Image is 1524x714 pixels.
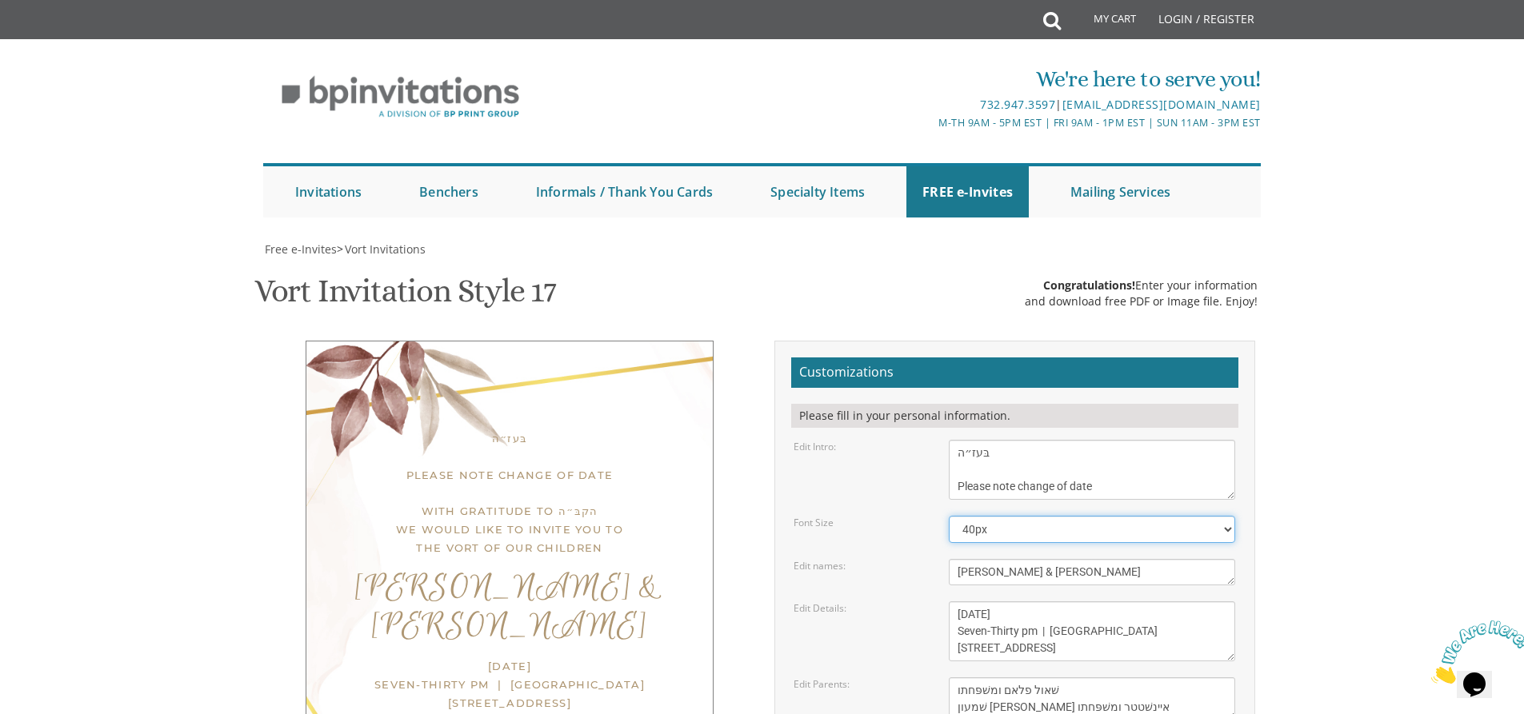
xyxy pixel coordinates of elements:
span: Vort Invitations [345,241,426,257]
a: 732.947.3597 [980,97,1055,112]
span: > [337,241,426,257]
div: M-Th 9am - 5pm EST | Fri 9am - 1pm EST | Sun 11am - 3pm EST [597,114,1261,131]
a: Benchers [403,166,494,217]
label: Edit Parents: [794,677,850,691]
label: Edit Intro: [794,440,836,453]
textarea: With gratitude to Hashem We would like to invite you to The vort of our children [949,440,1235,500]
a: Invitations [279,166,378,217]
div: Enter your information [1025,277,1258,293]
img: Chat attention grabber [6,6,106,70]
div: We're here to serve you! [597,63,1261,95]
div: בּעז״ה Please note change of date With gratitude to הקבּ״ה We would like to invite you to The vort ... [338,429,681,556]
h1: Vort Invitation Style 17 [254,273,556,321]
textarea: Eliezer & Baila [949,559,1235,585]
div: [PERSON_NAME] & [PERSON_NAME] [338,568,681,645]
a: [EMAIL_ADDRESS][DOMAIN_NAME] [1062,97,1261,112]
div: Please fill in your personal information. [791,404,1238,428]
a: Mailing Services [1054,166,1186,217]
textarea: [DATE] Seven-Thirty pm | [GEOGRAPHIC_DATA][PERSON_NAME][STREET_ADDRESS][GEOGRAPHIC_DATA][GEOGRAPH... [949,601,1235,661]
img: BP Invitation Loft [263,64,538,130]
a: Informals / Thank You Cards [520,166,729,217]
a: My Cart [1059,2,1147,42]
a: FREE e-Invites [906,166,1029,217]
span: Congratulations! [1043,277,1135,293]
a: Free e-Invites [263,241,337,257]
div: | [597,95,1261,114]
label: Edit names: [794,559,846,572]
label: Font Size [794,516,834,529]
a: Vort Invitations [343,241,426,257]
div: and download free PDF or Image file. Enjoy! [1025,293,1258,309]
a: Specialty Items [754,166,881,217]
iframe: chat widget [1425,614,1524,690]
div: [DATE] Seven-Thirty pm | [GEOGRAPHIC_DATA] [STREET_ADDRESS] [338,657,681,712]
label: Edit Details: [794,601,846,615]
span: Free e-Invites [265,241,337,257]
h2: Customizations [791,357,1238,388]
